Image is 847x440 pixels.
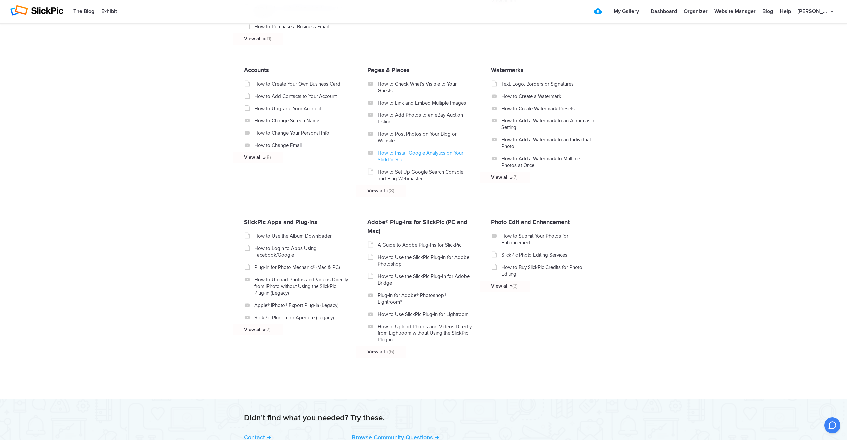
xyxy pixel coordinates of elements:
[254,105,348,112] a: How to Upgrade Your Account
[244,66,269,74] a: Accounts
[501,264,595,277] a: How to Buy SlickPic Credits for Photo Editing
[501,155,595,169] a: How to Add a Watermark to Multiple Photos at Once
[491,66,524,74] a: Watermarks
[501,136,595,150] a: How to Add a Watermark to an Individual Photo
[501,252,595,258] a: SlickPic Photo Editing Services
[254,93,348,100] a: How to Add Contacts to Your Account
[378,273,472,286] a: How to Use the SlickPic Plug-In for Adobe Bridge
[254,233,348,239] a: How to Use the Album Downloader
[501,233,595,246] a: How to Submit Your Photos for Enhancement
[378,242,472,248] a: A Guide to Adobe Plug-Ins for SlickPic
[244,326,338,333] a: View all »(7)
[254,81,348,87] a: How to Create Your Own Business Card
[501,93,595,100] a: How to Create a Watermark
[378,100,472,106] a: How to Link and Embed Multiple Images
[244,154,338,161] a: View all »(8)
[254,302,348,309] a: Apple® iPhoto® Export Plug-in (Legacy)
[378,254,472,267] a: How to Use the SlickPic Plug-in for Adobe Photoshop
[254,264,348,271] a: Plug-in for Photo Mechanic® (Mac & PC)
[254,245,348,258] a: How to Login to Apps Using Facebook/Google
[254,276,348,296] a: How to Upload Photos and Videos Directly from iPhoto without Using the SlickPic Plug-in (Legacy)
[491,174,585,181] a: View all »(7)
[378,81,472,94] a: How to Check What’s Visible to Your Guests
[254,23,348,30] a: How to Purchase a Business Email
[367,348,462,355] a: View all »(6)
[378,131,472,144] a: How to Post Photos on Your Blog or Website
[367,218,467,235] a: Adobe® Plug-Ins for SlickPic (PC and Mac)
[254,142,348,149] a: How to Change Email
[501,81,595,87] a: Text, Logo, Borders or Signatures
[367,66,410,74] a: Pages & Places
[378,112,472,125] a: How to Add Photos to an eBay Auction Listing
[378,323,472,343] a: How to Upload Photos and Videos Directly from Lightroom without Using the SlickPic Plug-in
[501,105,595,112] a: How to Create Watermark Presets
[501,117,595,131] a: How to Add a Watermark to an Album as a Setting
[254,130,348,136] a: How to Change Your Personal Info
[378,292,472,305] a: Plug-in for Adobe® Photoshop® Lightroom®
[491,218,570,226] a: Photo Edit and Enhancement
[378,311,472,318] a: How to Use SlickPic Plug-in for Lightroom
[367,187,462,194] a: View all »(8)
[254,117,348,124] a: How to Change Screen Name
[244,35,338,42] a: View all »(11)
[491,283,585,289] a: View all »(3)
[254,314,348,321] a: SlickPic Plug-in for Aperture (Legacy)
[244,413,603,423] h2: Didn't find what you needed? Try these.
[378,150,472,163] a: How to Install Google Analytics on Your SlickPic Site
[244,218,317,226] a: SlickPic Apps and Plug-ins
[378,169,472,182] a: How to Set Up Google Search Console and Bing Webmaster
